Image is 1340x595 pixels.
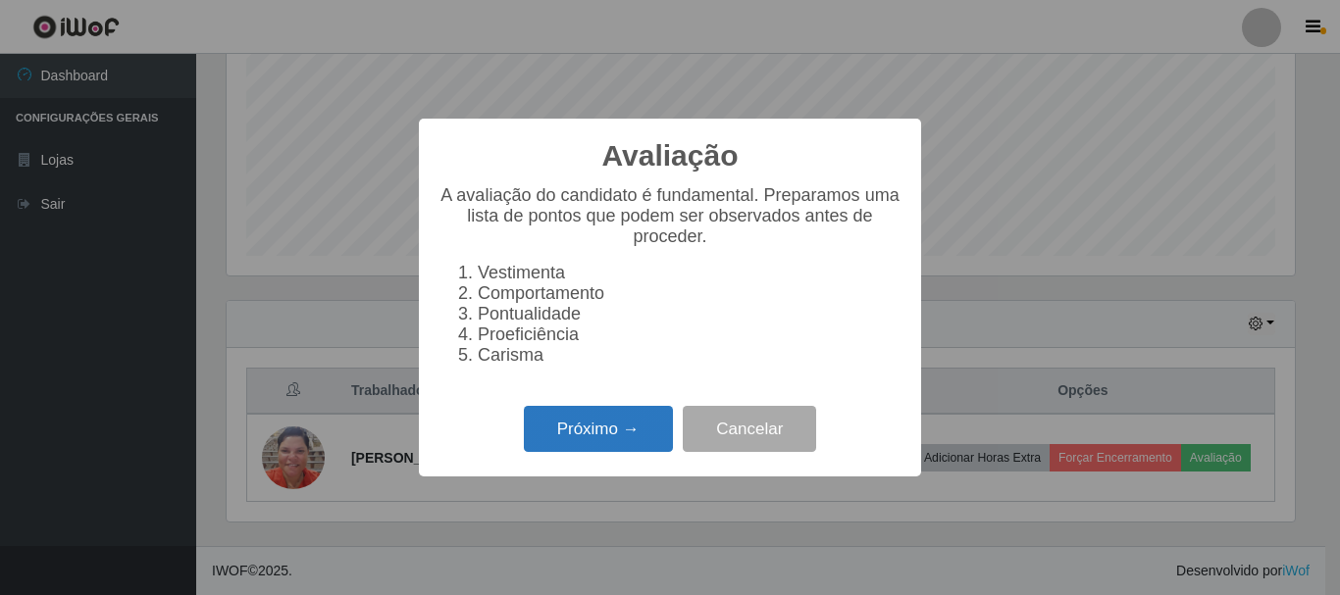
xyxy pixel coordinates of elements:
li: Comportamento [478,283,902,304]
h2: Avaliação [602,138,739,174]
li: Pontualidade [478,304,902,324]
li: Proeficiência [478,324,902,345]
button: Cancelar [683,406,816,452]
li: Vestimenta [478,263,902,283]
li: Carisma [478,345,902,366]
p: A avaliação do candidato é fundamental. Preparamos uma lista de pontos que podem ser observados a... [438,185,902,247]
button: Próximo → [524,406,673,452]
